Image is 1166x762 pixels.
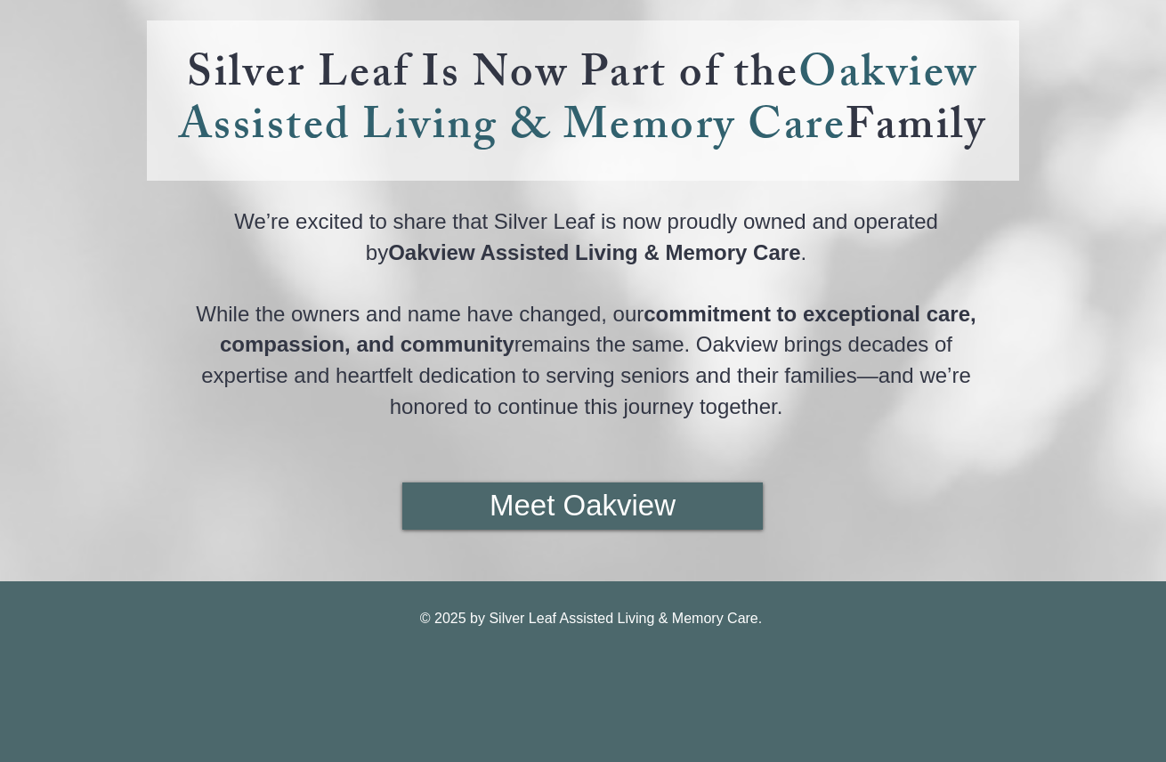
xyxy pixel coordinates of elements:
span: Oakview Assisted Living & Memory Care [179,39,978,168]
span: While the owners and name have changed, our [196,302,644,326]
span: . [800,240,806,264]
a: Silver Leaf Is Now Part of theOakview Assisted Living & Memory CareFamily [179,39,987,168]
span: © 2025 by Silver Leaf Assisted Living & Memory Care. [420,611,762,626]
a: Meet Oakview [402,482,763,530]
span: Meet Oakview [490,485,676,526]
span: We’re excited to share that Silver Leaf is now proudly owned and operated by [234,209,938,264]
span: Oakview Assisted Living & Memory Care [388,240,800,264]
span: remains the same. Oakview brings decades of expertise and heartfelt dedication to serving seniors... [201,332,970,417]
